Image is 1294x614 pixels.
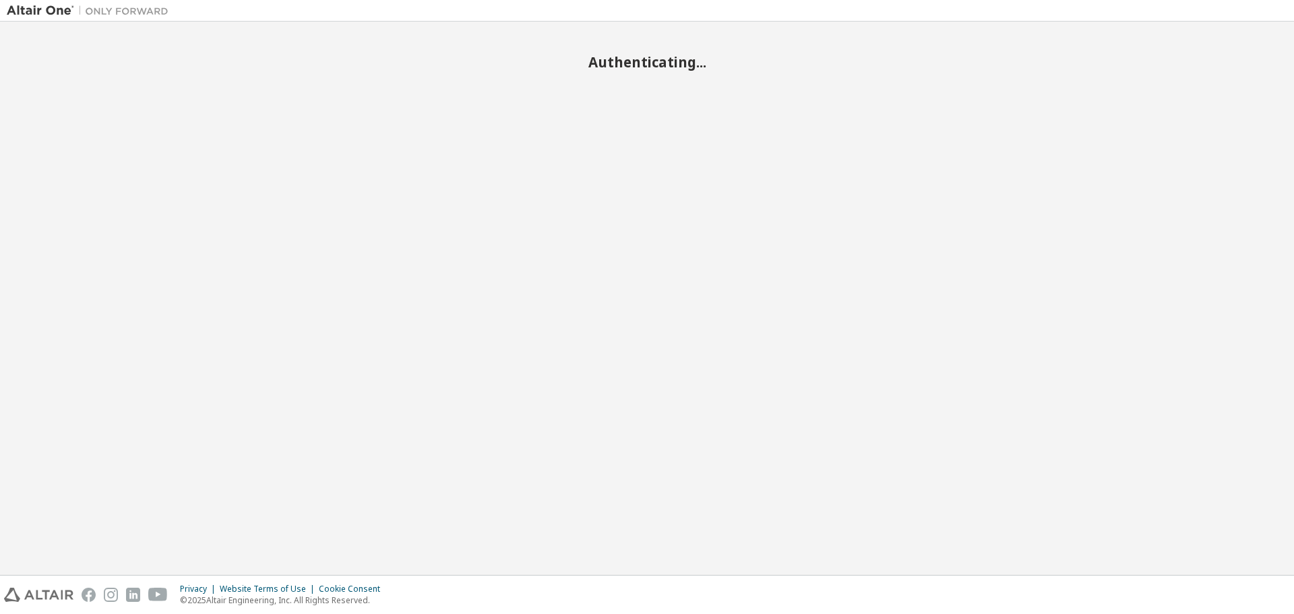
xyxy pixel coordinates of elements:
img: instagram.svg [104,588,118,602]
img: Altair One [7,4,175,18]
img: altair_logo.svg [4,588,73,602]
div: Website Terms of Use [220,584,319,594]
img: facebook.svg [82,588,96,602]
h2: Authenticating... [7,53,1287,71]
div: Privacy [180,584,220,594]
p: © 2025 Altair Engineering, Inc. All Rights Reserved. [180,594,388,606]
img: linkedin.svg [126,588,140,602]
div: Cookie Consent [319,584,388,594]
img: youtube.svg [148,588,168,602]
